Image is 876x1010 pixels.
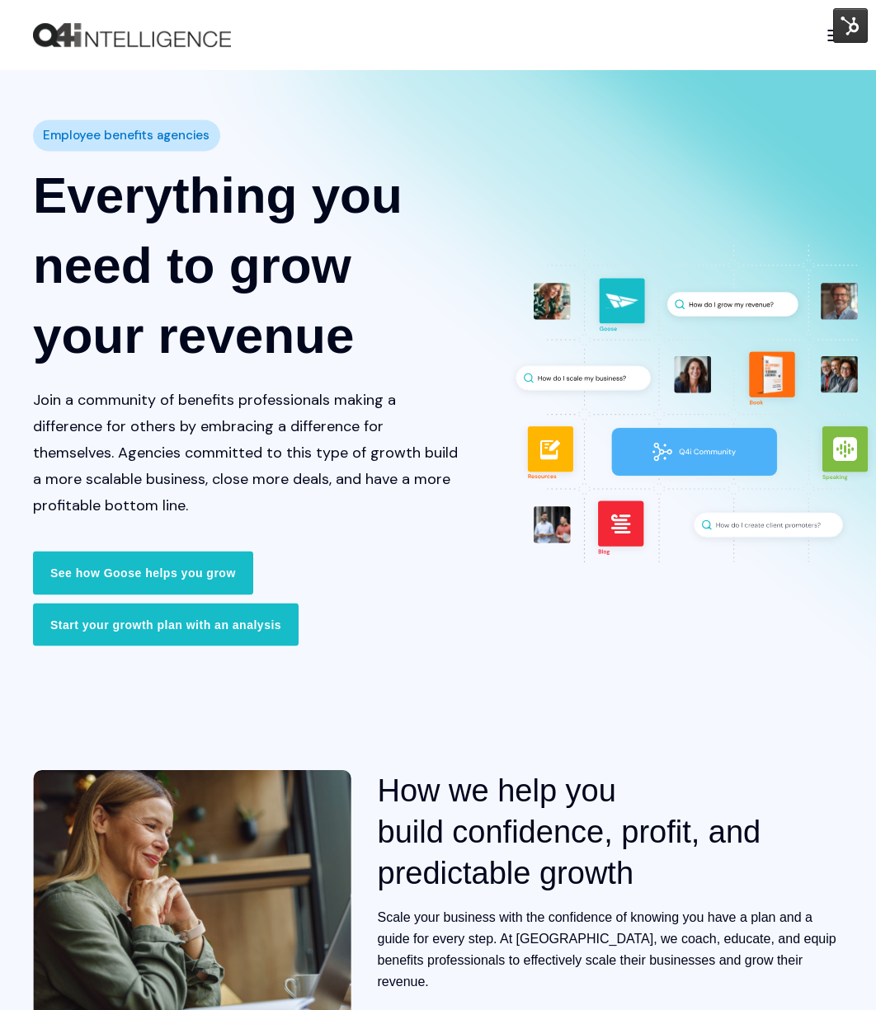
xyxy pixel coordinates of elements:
[33,603,299,646] a: Start your growth plan with an analysis
[378,770,844,894] h2: How we help you build confidence, profit, and predictable growth
[378,907,844,993] p: Scale your business with the confidence of knowing you have a plan and a guide for every step. At...
[33,552,253,594] a: See how Goose helps you grow
[833,8,868,43] img: HubSpot Tools Menu Toggle
[33,23,231,48] a: Back to Home
[33,160,462,370] h1: Everything you need to grow your revenue
[43,124,210,148] span: Employee benefits agencies
[33,387,462,519] p: Join a community of benefits professionals making a difference for others by embracing a differen...
[818,21,851,49] a: Open Burger Menu
[33,23,231,48] img: Q4intelligence, LLC logo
